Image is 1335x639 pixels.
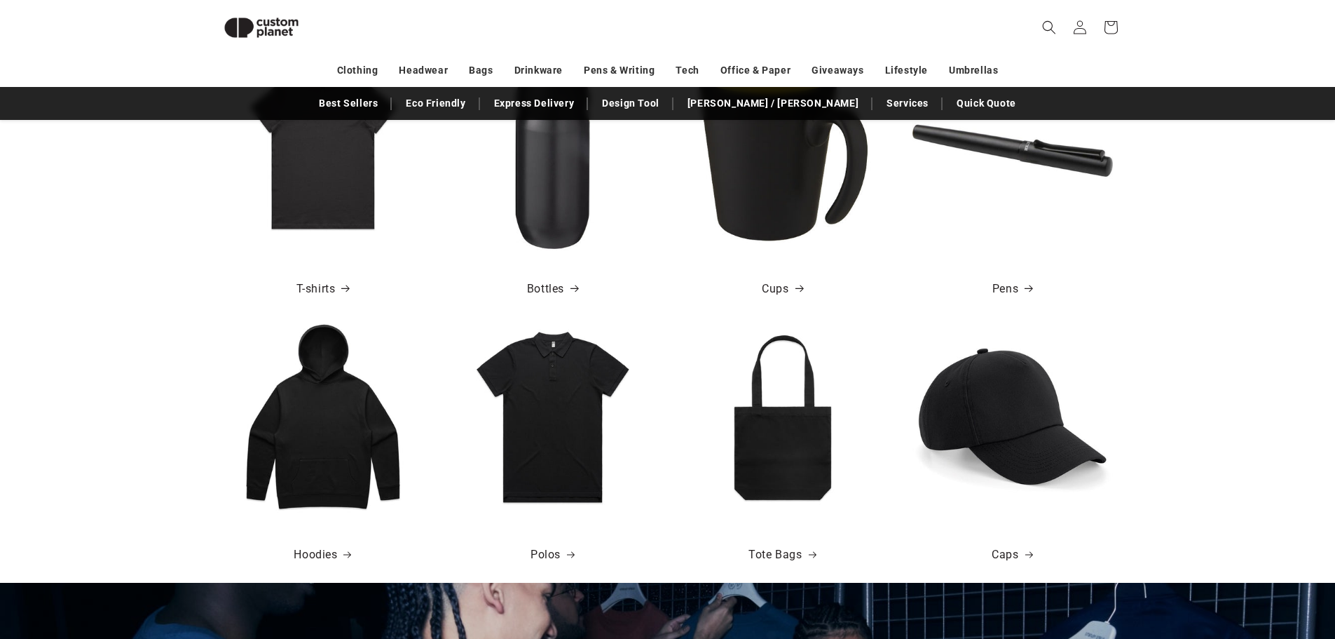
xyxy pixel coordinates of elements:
a: Quick Quote [950,91,1023,116]
a: Eco Friendly [399,91,472,116]
a: T-shirts [296,279,350,300]
a: Design Tool [595,91,666,116]
a: Express Delivery [487,91,582,116]
img: HydroFlex™ 500 ml squeezy sport bottle [453,51,653,251]
img: Custom Planet [212,6,310,50]
a: Services [879,91,936,116]
a: Umbrellas [949,58,998,83]
a: Polos [530,545,575,565]
a: Pens [992,279,1032,300]
a: Bottles [527,279,578,300]
a: Giveaways [812,58,863,83]
a: [PERSON_NAME] / [PERSON_NAME] [680,91,865,116]
a: Cups [762,279,802,300]
a: Clothing [337,58,378,83]
a: Bags [469,58,493,83]
a: Tech [676,58,699,83]
a: Office & Paper [720,58,790,83]
a: Best Sellers [312,91,385,116]
a: Drinkware [514,58,563,83]
a: Hoodies [294,545,351,565]
a: Pens & Writing [584,58,655,83]
a: Caps [992,545,1032,565]
a: Lifestyle [885,58,928,83]
iframe: Chat Widget [1101,487,1335,639]
a: Tote Bags [748,545,816,565]
summary: Search [1034,12,1064,43]
img: Oli 360 ml ceramic mug with handle [683,51,883,251]
a: Headwear [399,58,448,83]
